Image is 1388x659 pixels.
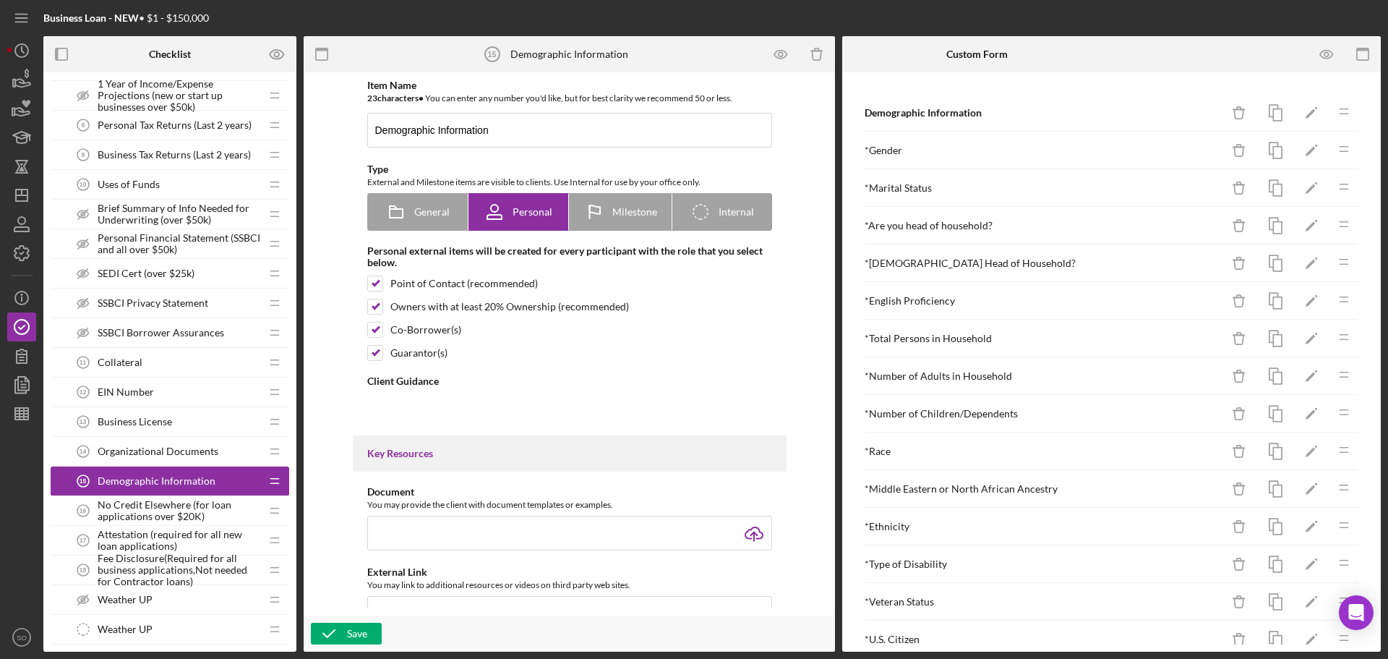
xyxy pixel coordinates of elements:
button: SO [7,623,36,652]
tspan: 10 [80,181,87,188]
span: SEDI Cert (over $25k) [98,268,194,279]
tspan: 14 [80,448,87,455]
div: * Are you head of household? [865,220,1221,231]
div: * Number of Children/Dependents [865,408,1221,420]
tspan: 11 [80,359,87,366]
div: Open Intercom Messenger [1339,595,1374,630]
span: Brief Summary of Info Needed for Underwriting (over $50k) [98,203,260,226]
text: SO [17,634,27,642]
span: No Credit Elsewhere (for loan applications over $20K) [98,499,260,522]
div: * [DEMOGRAPHIC_DATA] Head of Household? [865,258,1221,269]
div: Item Name [367,80,772,91]
span: Business Tax Returns (Last 2 years) [98,149,251,161]
b: Checklist [149,48,191,60]
tspan: 16 [80,507,87,514]
div: Demographic Information [510,48,628,60]
div: Save [347,623,367,645]
span: Demographic Information [98,475,215,487]
tspan: 8 [82,122,85,129]
div: Owners with at least 20% Ownership (recommended) [390,301,629,313]
b: Business Loan - NEW [43,12,139,24]
span: Personal [513,206,552,218]
b: Custom Form [946,48,1008,60]
div: Personal external items will be created for every participant with the role that you select below. [367,245,772,268]
div: Co-Borrower(s) [390,324,461,336]
tspan: 17 [80,537,87,544]
span: Attestation (required for all new loan applications) [98,529,260,552]
tspan: 13 [80,418,87,425]
div: * Total Persons in Household [865,333,1221,344]
span: Weather UP [98,624,153,635]
span: General [414,206,450,218]
div: • $1 - $150,000 [43,12,209,24]
div: * Ethnicity [865,521,1221,532]
tspan: 15 [487,50,496,59]
div: Document [367,486,772,498]
div: Type [367,163,772,175]
span: 1 Year of Income/Expense Projections (new or start up businesses over $50k) [98,78,260,113]
div: External Link [367,566,772,578]
span: SSBCI Privacy Statement [98,297,208,309]
tspan: 12 [80,388,87,396]
div: Guarantor(s) [390,347,447,359]
div: * Race [865,446,1221,457]
span: Fee Disclosure(Required for all business applications,Not needed for Contractor loans) [98,553,260,587]
tspan: 9 [82,151,85,158]
div: Key Resources [367,448,772,459]
div: External and Milestone items are visible to clients. Use Internal for use by your office only. [367,175,772,190]
div: You may provide the client with document templates or examples. [367,498,772,512]
div: You may link to additional resources or videos on third party web sites. [367,578,772,592]
div: * Veteran Status [865,596,1221,608]
span: Uses of Funds [98,179,160,190]
div: You can enter any number you'd like, but for best clarity we recommend 50 or less. [367,91,772,106]
button: Save [311,623,382,645]
span: Internal [719,206,754,218]
div: Point of Contact (recommended) [390,278,538,289]
tspan: 18 [80,566,87,574]
div: * Number of Adults in Household [865,370,1221,382]
tspan: 15 [80,477,87,485]
div: Client Guidance [367,375,772,387]
span: Personal Tax Returns (Last 2 years) [98,119,252,131]
div: * Middle Eastern or North African Ancestry [865,483,1221,495]
div: * Type of Disability [865,558,1221,570]
b: 23 character s • [367,93,424,103]
div: * English Proficiency [865,295,1221,307]
span: SSBCI Borrower Assurances [98,327,224,339]
span: Milestone [612,206,657,218]
span: Business License [98,416,172,428]
div: * U.S. Citizen [865,634,1221,645]
span: Weather UP [98,594,153,605]
span: Personal Financial Statement (SSBCI and all over $50k) [98,232,260,255]
div: * Marital Status [865,182,1221,194]
span: Organizational Documents [98,446,218,457]
span: Collateral [98,357,142,368]
span: EIN Number [98,386,154,398]
b: Demographic Information [865,106,982,119]
div: * Gender [865,145,1221,156]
